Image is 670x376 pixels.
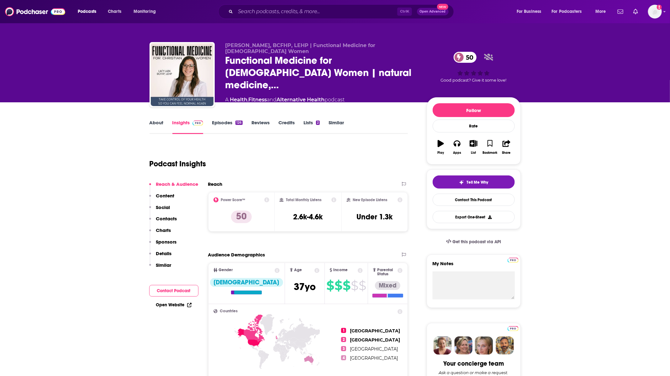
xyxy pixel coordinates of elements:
[417,8,449,15] button: Open AdvancedNew
[427,42,521,92] div: 50Good podcast? Give it some love!
[248,97,249,103] span: ,
[443,360,504,368] div: Your concierge team
[350,355,398,361] span: [GEOGRAPHIC_DATA]
[78,7,96,16] span: Podcasts
[294,281,316,293] span: 37 yo
[452,239,501,244] span: Get this podcast via API
[235,7,397,17] input: Search podcasts, credits, & more...
[433,103,515,117] button: Follow
[149,285,198,297] button: Contact Podcast
[341,328,346,333] span: 1
[334,268,348,272] span: Income
[496,336,514,355] img: Jon Profile
[341,337,346,342] span: 2
[156,216,177,222] p: Contacts
[453,151,461,155] div: Apps
[512,7,549,17] button: open menu
[433,136,449,158] button: Play
[149,193,175,204] button: Content
[225,42,376,54] span: [PERSON_NAME], BCFHP, LEHP | Functional Medicine for [DEMOGRAPHIC_DATA] Women
[437,151,444,155] div: Play
[149,181,198,193] button: Reach & Audience
[129,7,164,17] button: open menu
[5,6,65,18] a: Podchaser - Follow, Share and Rate Podcasts
[156,239,177,245] p: Sponsors
[341,355,346,360] span: 4
[149,250,172,262] button: Details
[502,151,511,155] div: Share
[150,120,164,134] a: About
[508,326,519,331] img: Podchaser Pro
[420,10,446,13] span: Open Advanced
[193,121,203,126] img: Podchaser Pro
[350,337,400,343] span: [GEOGRAPHIC_DATA]
[208,252,265,258] h2: Audience Demographics
[335,281,342,291] span: $
[231,211,252,223] p: 50
[460,52,477,63] span: 50
[591,7,614,17] button: open menu
[251,120,270,134] a: Reviews
[434,336,452,355] img: Sydney Profile
[657,5,662,10] svg: Add a profile image
[225,96,345,104] div: A podcast
[108,7,121,16] span: Charts
[508,258,519,263] img: Podchaser Pro
[219,268,233,272] span: Gender
[230,97,248,103] a: Health
[433,120,515,132] div: Rate
[449,136,465,158] button: Apps
[343,281,350,291] span: $
[134,7,156,16] span: Monitoring
[483,151,497,155] div: Bookmark
[433,175,515,189] button: tell me why sparkleTell Me Why
[350,346,398,352] span: [GEOGRAPHIC_DATA]
[351,281,358,291] span: $
[156,193,175,199] p: Content
[156,181,198,187] p: Reach & Audience
[475,336,493,355] img: Jules Profile
[294,268,302,272] span: Age
[437,4,448,10] span: New
[439,370,509,375] div: Ask a question or make a request.
[104,7,125,17] a: Charts
[151,43,214,106] img: Functional Medicine for Christian Women | natural medicine, hormones, bloating, gut health, blood...
[278,120,295,134] a: Credits
[357,212,393,222] h3: Under 1.3k
[441,78,507,83] span: Good podcast? Give it some love!
[433,211,515,223] button: Export One-Sheet
[156,262,171,268] p: Similar
[249,97,267,103] a: Fitness
[156,227,171,233] p: Charts
[293,212,323,222] h3: 2.6k-4.6k
[149,216,177,227] button: Contacts
[648,5,662,19] img: User Profile
[149,239,177,250] button: Sponsors
[471,151,476,155] div: List
[375,281,400,290] div: Mixed
[350,328,400,334] span: [GEOGRAPHIC_DATA]
[329,120,344,134] a: Similar
[303,120,320,134] a: Lists2
[73,7,104,17] button: open menu
[149,227,171,239] button: Charts
[552,7,582,16] span: For Podcasters
[508,325,519,331] a: Pro website
[326,281,334,291] span: $
[208,181,223,187] h2: Reach
[482,136,498,158] button: Bookmark
[595,7,606,16] span: More
[220,309,238,313] span: Countries
[498,136,514,158] button: Share
[615,6,626,17] a: Show notifications dropdown
[149,262,171,274] button: Similar
[212,120,242,134] a: Episodes126
[341,346,346,351] span: 3
[286,198,321,202] h2: Total Monthly Listens
[397,8,412,16] span: Ctrl K
[631,6,641,17] a: Show notifications dropdown
[172,120,203,134] a: InsightsPodchaser Pro
[433,194,515,206] a: Contact This Podcast
[441,234,506,250] a: Get this podcast via API
[359,281,366,291] span: $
